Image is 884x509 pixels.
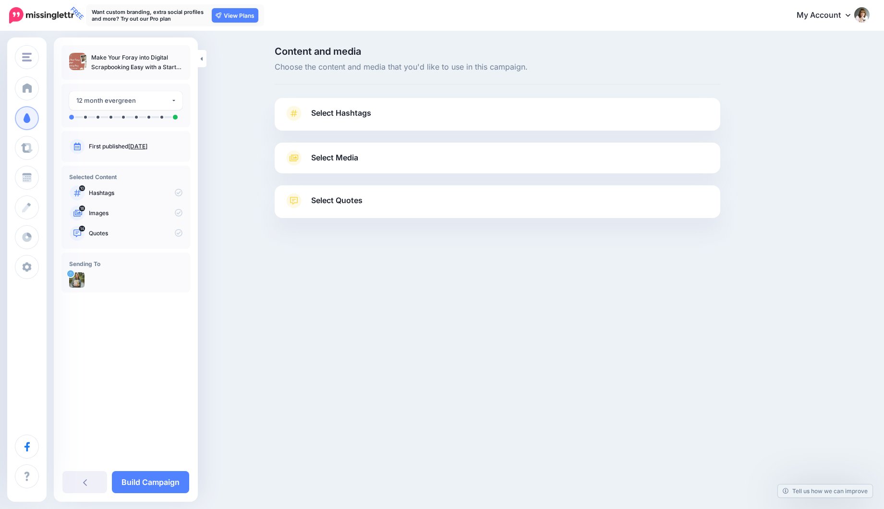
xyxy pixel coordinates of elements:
[284,150,711,166] a: Select Media
[311,151,358,164] span: Select Media
[311,194,363,207] span: Select Quotes
[69,53,86,70] img: 8a1e889a23f570173dd8431c87bd31f8_thumb.jpg
[69,260,182,267] h4: Sending To
[284,106,711,131] a: Select Hashtags
[275,61,720,73] span: Choose the content and media that you'd like to use in this campaign.
[212,8,258,23] a: View Plans
[9,7,74,24] img: Missinglettr
[79,226,85,231] span: 14
[69,173,182,181] h4: Selected Content
[91,53,182,72] p: Make Your Foray into Digital Scrapbooking Easy with a Starter Project
[89,229,182,238] p: Quotes
[778,485,872,497] a: Tell us how we can improve
[69,272,85,288] img: -v8My3Gy-35484.jpg
[284,193,711,218] a: Select Quotes
[311,107,371,120] span: Select Hashtags
[128,143,147,150] a: [DATE]
[89,209,182,218] p: Images
[275,47,720,56] span: Content and media
[92,9,207,22] p: Want custom branding, extra social profiles and more? Try out our Pro plan
[22,53,32,61] img: menu.png
[79,185,85,191] span: 10
[89,189,182,197] p: Hashtags
[9,5,74,26] a: FREE
[67,3,87,23] span: FREE
[787,4,870,27] a: My Account
[69,91,182,110] button: 12 month evergreen
[89,142,182,151] p: First published
[76,95,171,106] div: 12 month evergreen
[79,206,85,211] span: 18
